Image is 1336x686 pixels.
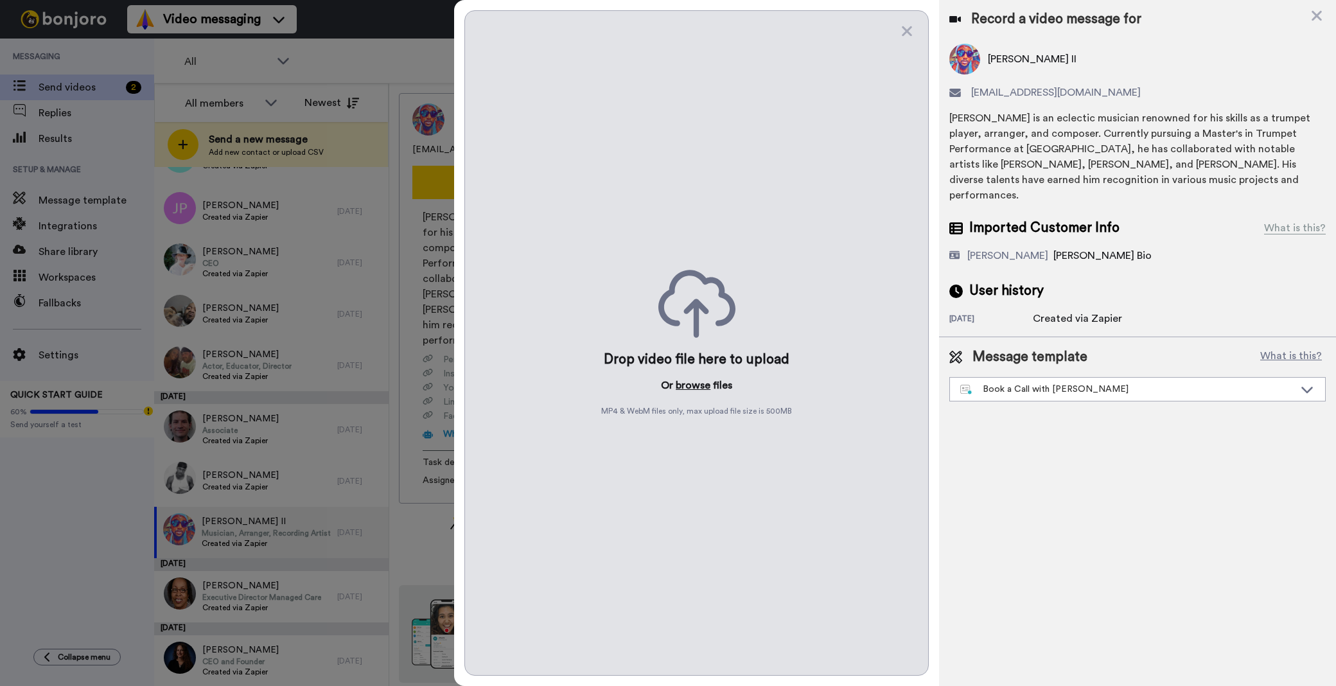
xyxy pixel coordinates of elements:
[29,39,49,59] img: Profile image for Grant
[949,110,1326,203] div: [PERSON_NAME] is an eclectic musician renowned for his skills as a trumpet player, arranger, and ...
[969,218,1120,238] span: Imported Customer Info
[960,385,972,395] img: nextgen-template.svg
[56,37,222,49] p: Thanks for being with us for 4 months - it's flown by! How can we make the next 4 months even bet...
[972,347,1087,367] span: Message template
[971,85,1141,100] span: [EMAIL_ADDRESS][DOMAIN_NAME]
[56,49,222,61] p: Message from Grant, sent 5w ago
[960,383,1294,396] div: Book a Call with [PERSON_NAME]
[949,313,1033,326] div: [DATE]
[1053,251,1152,261] span: [PERSON_NAME] Bio
[1033,311,1122,326] div: Created via Zapier
[604,351,789,369] div: Drop video file here to upload
[969,281,1044,301] span: User history
[676,378,710,393] button: browse
[967,248,1048,263] div: [PERSON_NAME]
[661,378,732,393] p: Or files
[1256,347,1326,367] button: What is this?
[1264,220,1326,236] div: What is this?
[19,27,238,69] div: message notification from Grant, 5w ago. Thanks for being with us for 4 months - it's flown by! H...
[601,406,792,416] span: MP4 & WebM files only, max upload file size is 500 MB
